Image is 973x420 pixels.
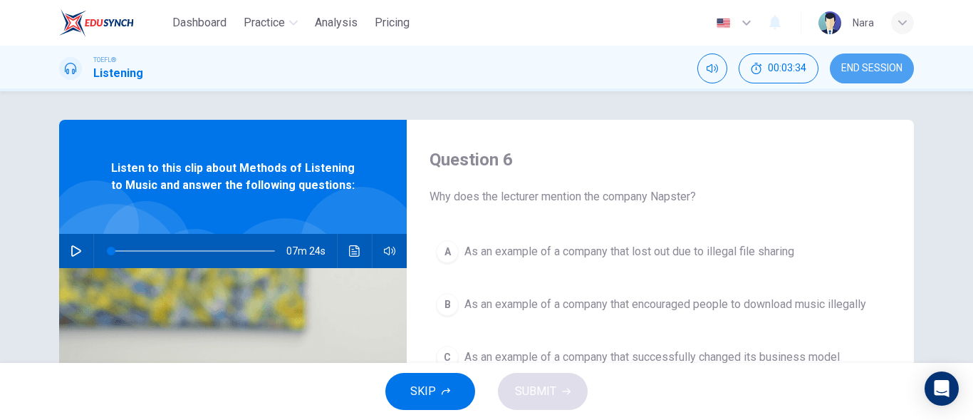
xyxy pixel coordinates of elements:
button: 00:03:34 [739,53,818,83]
div: C [436,346,459,369]
button: Pricing [369,10,415,36]
span: Pricing [375,14,410,31]
h4: Question 6 [430,148,891,171]
span: As an example of a company that successfully changed its business model [464,349,840,366]
button: BAs an example of a company that encouraged people to download music illegally [430,287,891,322]
div: ์Nara [853,14,874,31]
span: 07m 24s [286,234,337,268]
button: Dashboard [167,10,232,36]
div: A [436,240,459,263]
h1: Listening [93,65,143,82]
span: As an example of a company that lost out due to illegal file sharing [464,243,794,260]
button: Click to see the audio transcription [343,234,366,268]
img: EduSynch logo [59,9,134,37]
img: Profile picture [818,11,841,34]
a: EduSynch logo [59,9,167,37]
span: TOEFL® [93,55,116,65]
div: B [436,293,459,316]
button: CAs an example of a company that successfully changed its business model [430,339,891,375]
span: Listen to this clip about Methods of Listening to Music and answer the following questions: [105,160,360,194]
button: Practice [238,10,303,36]
button: END SESSION [830,53,914,83]
span: As an example of a company that encouraged people to download music illegally [464,296,866,313]
div: Mute [697,53,727,83]
span: Practice [244,14,285,31]
span: END SESSION [841,63,902,74]
span: Dashboard [172,14,227,31]
span: Analysis [315,14,358,31]
div: Hide [739,53,818,83]
button: AAs an example of a company that lost out due to illegal file sharing [430,234,891,270]
span: 00:03:34 [768,63,806,74]
span: SKIP [410,381,436,401]
button: Analysis [309,10,363,36]
button: SKIP [385,373,475,410]
div: Open Intercom Messenger [925,372,959,406]
span: Why does the lecturer mention the company Napster? [430,188,891,205]
img: en [714,18,732,29]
